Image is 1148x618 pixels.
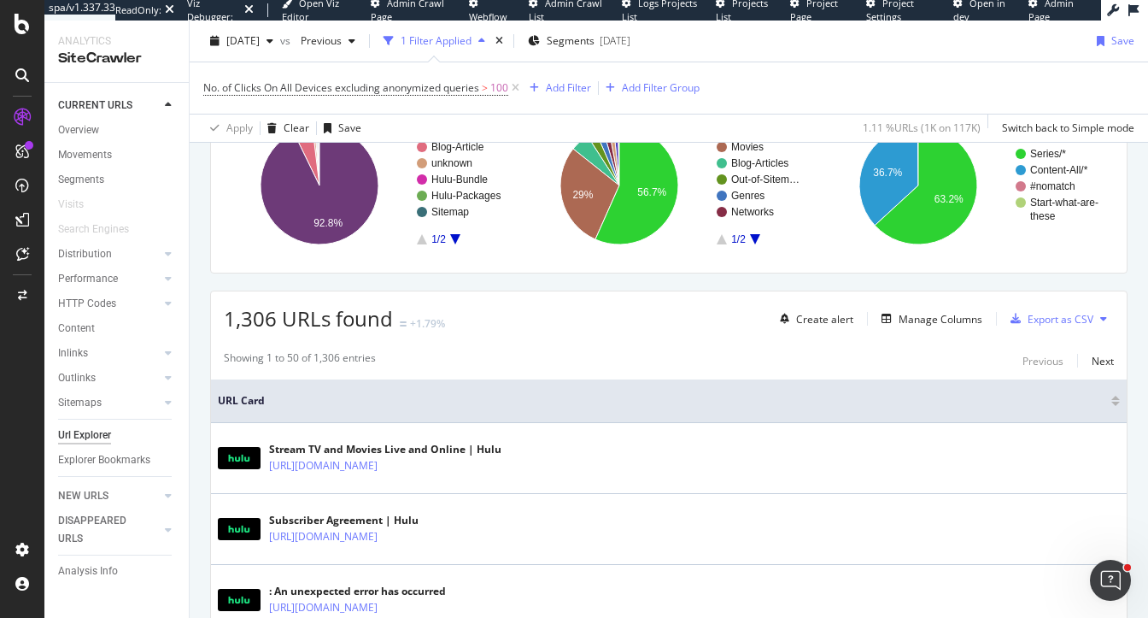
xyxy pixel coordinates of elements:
a: HTTP Codes [58,295,160,313]
a: Movements [58,146,177,164]
img: main image [218,447,261,469]
div: ReadOnly: [115,3,161,17]
text: Genres [731,190,764,202]
text: 29% [572,189,593,201]
text: Series/* [1030,148,1066,160]
div: Outlinks [58,369,96,387]
text: Blog-Articles [731,157,788,169]
button: [DATE] [203,27,280,55]
div: NEW URLS [58,487,108,505]
text: Movies [731,141,764,153]
div: Movements [58,146,112,164]
text: Out-of-Sitem… [731,174,799,185]
div: 1 Filter Applied [401,33,471,48]
a: [URL][DOMAIN_NAME] [269,528,378,545]
button: Switch back to Simple mode [995,115,1134,142]
span: 1,306 URLs found [224,304,393,333]
span: Segments [547,33,594,48]
button: Save [317,115,361,142]
a: DISAPPEARED URLS [58,512,160,548]
span: 100 [490,76,508,100]
text: 56.7% [637,186,666,198]
button: Add Filter Group [599,78,700,98]
a: [URL][DOMAIN_NAME] [269,457,378,474]
div: CURRENT URLS [58,97,132,115]
text: 36.7% [874,167,903,179]
div: times [492,32,507,50]
div: Clear [284,121,309,135]
img: main image [218,518,261,540]
div: Switch back to Simple mode [1002,121,1134,135]
button: Create alert [773,305,853,333]
div: Segments [58,171,104,189]
text: Hulu-Packages [431,190,501,202]
svg: A chart. [823,111,1114,260]
div: +1.79% [410,316,445,331]
text: Sitemap [431,206,469,218]
a: Distribution [58,245,160,263]
text: 63.2% [934,193,963,205]
a: Content [58,320,177,338]
div: [DATE] [600,33,630,48]
div: HTTP Codes [58,295,116,313]
a: CURRENT URLS [58,97,160,115]
div: Apply [226,121,253,135]
a: Inlinks [58,344,160,362]
a: Sitemaps [58,394,160,412]
div: Save [1111,33,1134,48]
div: Analytics [58,34,175,49]
text: Hulu-Bundle [431,174,488,185]
a: Explorer Bookmarks [58,451,177,469]
span: Previous [294,33,342,48]
button: Segments[DATE] [521,27,637,55]
span: URL Card [218,393,1107,409]
button: Add Filter [523,78,591,98]
text: 92.8% [313,217,343,229]
text: Content-All/* [1030,164,1088,176]
a: Performance [58,270,160,288]
div: Subscriber Agreement | Hulu [269,513,452,528]
div: Inlinks [58,344,88,362]
a: Segments [58,171,177,189]
div: Create alert [796,312,853,327]
button: Clear [261,115,309,142]
div: Export as CSV [1028,312,1093,327]
svg: A chart. [224,111,515,260]
a: Url Explorer [58,427,177,444]
button: Export as CSV [1004,305,1093,333]
a: [URL][DOMAIN_NAME] [269,599,378,616]
div: Stream TV and Movies Live and Online | Hulu [269,442,501,457]
div: Explorer Bookmarks [58,451,150,469]
span: vs [280,33,294,48]
div: Sitemaps [58,394,102,412]
text: #nomatch [1030,180,1075,192]
div: Save [338,121,361,135]
span: No. of Clicks On All Devices excluding anonymized queries [203,80,479,95]
text: Blog-Article [431,141,484,153]
a: Visits [58,196,101,214]
button: Apply [203,115,253,142]
text: these [1030,210,1056,222]
img: main image [218,589,261,611]
span: > [482,80,488,95]
button: 1 Filter Applied [377,27,492,55]
span: Webflow [469,10,507,23]
button: Manage Columns [875,309,982,329]
div: Add Filter Group [622,80,700,95]
a: Search Engines [58,221,146,238]
div: Showing 1 to 50 of 1,306 entries [224,350,376,371]
div: : An unexpected error has occurred [269,584,452,599]
div: Manage Columns [899,312,982,327]
div: Performance [58,270,118,288]
a: Overview [58,121,177,139]
div: Previous [1022,354,1063,368]
div: Content [58,320,95,338]
text: Networks [731,206,774,218]
svg: A chart. [524,111,815,260]
text: unknown [431,157,472,169]
span: 2025 Sep. 13th [226,33,260,48]
iframe: Intercom live chat [1090,560,1131,601]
